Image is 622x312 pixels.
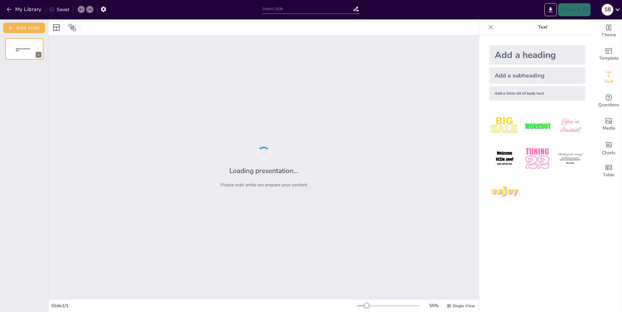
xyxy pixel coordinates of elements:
span: Charts [602,149,616,156]
img: 2.jpeg [522,111,552,141]
div: Layout [51,22,62,33]
div: 55 % [426,303,442,309]
img: 5.jpeg [522,144,552,174]
div: S B [602,4,613,16]
span: Questions [598,101,619,109]
button: Present [558,3,591,16]
div: Add images, graphics, shapes or video [596,113,622,136]
button: My Library [5,4,44,15]
button: Add slide [3,23,45,33]
span: Template [599,55,619,62]
p: Text [496,19,589,35]
div: 1 [36,52,41,58]
div: Add text boxes [596,66,622,89]
h2: Loading presentation... [229,166,298,175]
div: Add ready made slides [596,43,622,66]
div: Change the overall theme [596,19,622,43]
div: 1 [5,38,43,60]
img: 6.jpeg [555,144,585,174]
p: Please wait while we prepare your content [221,182,307,188]
div: Add a heading [490,45,585,65]
input: Insert title [262,4,353,14]
span: Sendsteps presentation editor [16,48,30,52]
span: Single View [453,303,475,308]
div: Add a subheading [490,67,585,84]
span: Table [603,171,615,179]
span: Theme [601,31,616,39]
button: S B [602,3,613,16]
button: Export to PowerPoint [544,3,557,16]
div: Add a little bit of body text [490,86,585,100]
img: 1.jpeg [490,111,520,141]
div: Add charts and graphs [596,136,622,159]
span: Position [68,24,76,31]
div: Saved [49,6,69,13]
div: Get real-time input from your audience [596,89,622,113]
div: Slide 1 / 1 [51,303,357,309]
img: 4.jpeg [490,144,520,174]
img: 3.jpeg [555,111,585,141]
div: Add a table [596,159,622,183]
span: Text [604,78,613,85]
img: 7.jpeg [490,177,520,207]
span: Media [603,125,615,132]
